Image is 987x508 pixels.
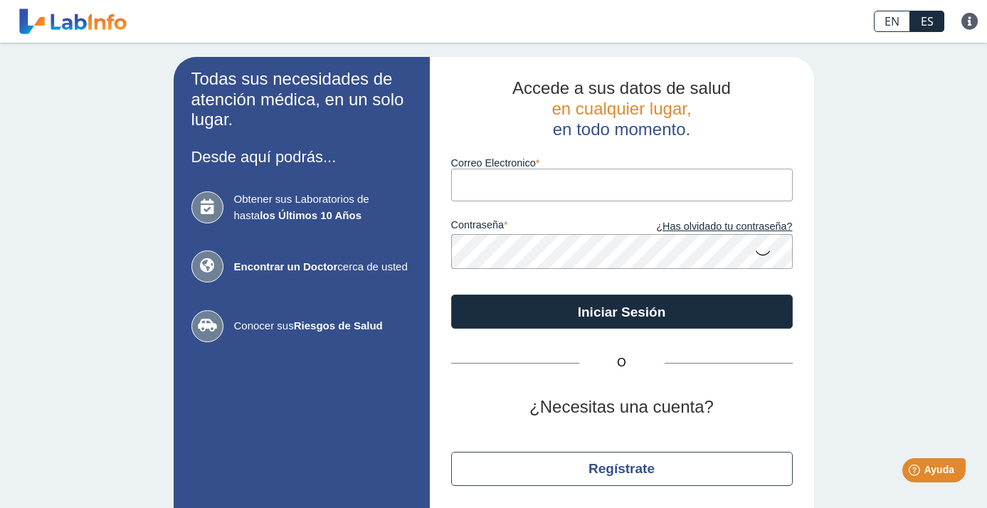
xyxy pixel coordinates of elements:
span: Obtener sus Laboratorios de hasta [234,191,412,223]
span: Conocer sus [234,318,412,334]
a: EN [874,11,910,32]
span: Accede a sus datos de salud [512,78,731,97]
label: contraseña [451,219,622,235]
b: Riesgos de Salud [294,319,383,332]
h2: Todas sus necesidades de atención médica, en un solo lugar. [191,69,412,130]
span: en cualquier lugar, [551,99,691,118]
button: Regístrate [451,452,793,486]
h2: ¿Necesitas una cuenta? [451,397,793,418]
h3: Desde aquí podrás... [191,148,412,166]
iframe: Help widget launcher [860,453,971,492]
b: Encontrar un Doctor [234,260,338,272]
span: en todo momento. [553,120,690,139]
span: O [579,354,665,371]
button: Iniciar Sesión [451,295,793,329]
b: los Últimos 10 Años [260,209,361,221]
a: ES [910,11,944,32]
span: cerca de usted [234,259,412,275]
label: Correo Electronico [451,157,793,169]
a: ¿Has olvidado tu contraseña? [622,219,793,235]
